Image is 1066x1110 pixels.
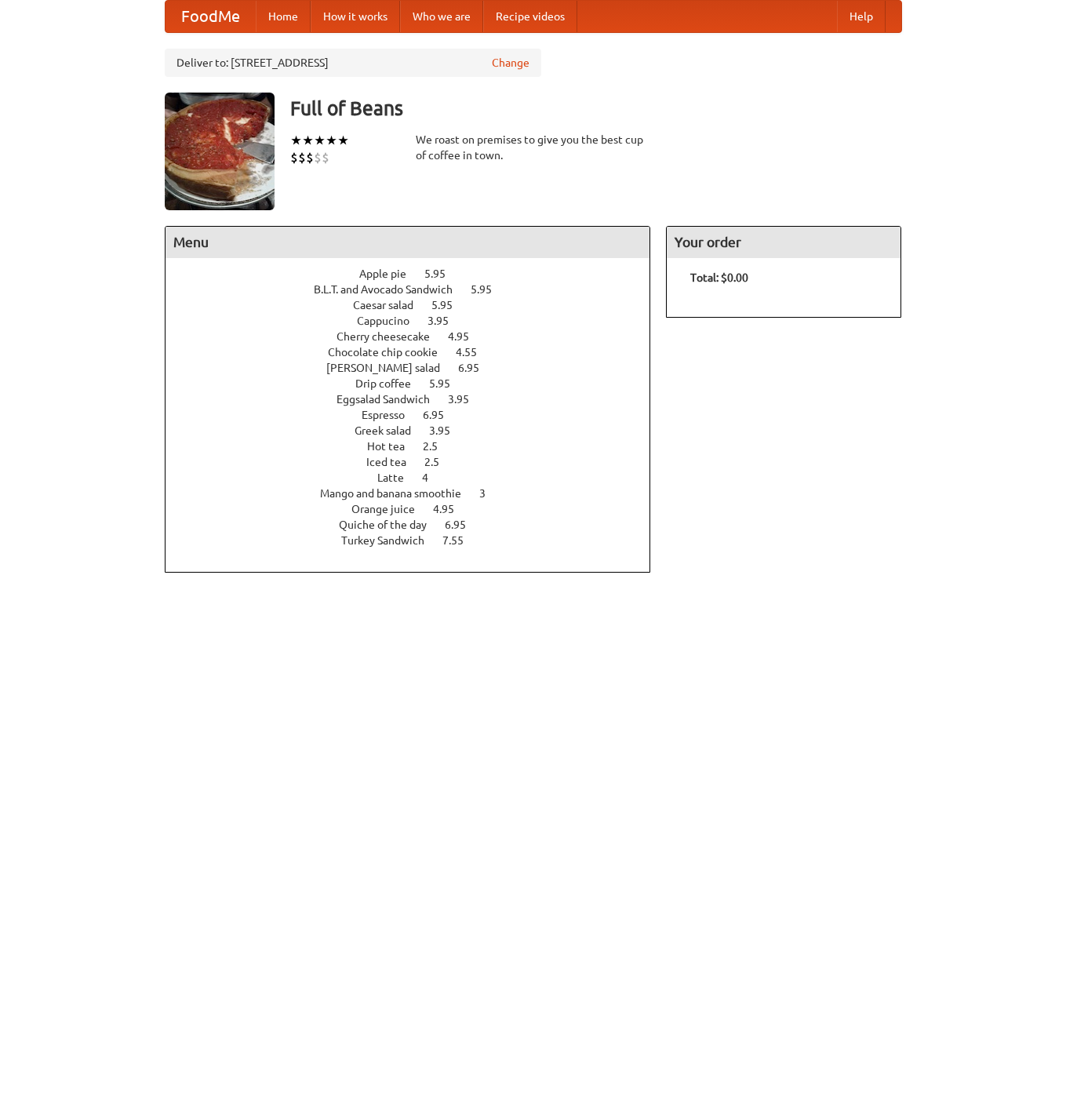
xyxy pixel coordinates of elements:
a: Espresso 6.95 [362,409,473,421]
a: Home [256,1,311,32]
span: Cherry cheesecake [337,330,446,343]
a: Chocolate chip cookie 4.55 [328,346,506,358]
span: Eggsalad Sandwich [337,393,446,406]
li: $ [322,149,329,166]
span: 5.95 [429,377,466,390]
li: $ [306,149,314,166]
span: 5.95 [471,283,508,296]
b: Total: $0.00 [690,271,748,284]
span: Chocolate chip cookie [328,346,453,358]
span: Quiche of the day [339,519,442,531]
span: 2.5 [423,440,453,453]
a: Change [492,55,529,71]
li: $ [314,149,322,166]
span: Mango and banana smoothie [320,487,477,500]
span: 3.95 [429,424,466,437]
span: 6.95 [445,519,482,531]
span: 5.95 [431,299,468,311]
span: Turkey Sandwich [341,534,440,547]
a: Iced tea 2.5 [366,456,468,468]
span: Greek salad [355,424,427,437]
a: Hot tea 2.5 [367,440,467,453]
span: 5.95 [424,267,461,280]
a: Orange juice 4.95 [351,503,483,515]
span: 2.5 [424,456,455,468]
a: Drip coffee 5.95 [355,377,479,390]
a: Who we are [400,1,483,32]
span: B.L.T. and Avocado Sandwich [314,283,468,296]
img: angular.jpg [165,93,275,210]
a: How it works [311,1,400,32]
h4: Your order [667,227,900,258]
a: [PERSON_NAME] salad 6.95 [326,362,508,374]
a: Caesar salad 5.95 [353,299,482,311]
span: Drip coffee [355,377,427,390]
li: $ [290,149,298,166]
li: ★ [302,132,314,149]
span: 4.95 [448,330,485,343]
span: 6.95 [423,409,460,421]
a: B.L.T. and Avocado Sandwich 5.95 [314,283,521,296]
span: Cappucino [357,315,425,327]
li: $ [298,149,306,166]
span: 3.95 [427,315,464,327]
span: [PERSON_NAME] salad [326,362,456,374]
a: Latte 4 [377,471,457,484]
span: 4 [422,471,444,484]
a: Apple pie 5.95 [359,267,475,280]
span: Latte [377,471,420,484]
h4: Menu [166,227,650,258]
span: 6.95 [458,362,495,374]
a: Greek salad 3.95 [355,424,479,437]
span: 3 [479,487,501,500]
li: ★ [337,132,349,149]
span: 4.55 [456,346,493,358]
a: Cherry cheesecake 4.95 [337,330,498,343]
a: Cappucino 3.95 [357,315,478,327]
div: Deliver to: [STREET_ADDRESS] [165,49,541,77]
span: Caesar salad [353,299,429,311]
a: Quiche of the day 6.95 [339,519,495,531]
a: Mango and banana smoothie 3 [320,487,515,500]
span: Orange juice [351,503,431,515]
li: ★ [290,132,302,149]
span: 4.95 [433,503,470,515]
a: Help [837,1,886,32]
a: Turkey Sandwich 7.55 [341,534,493,547]
a: Eggsalad Sandwich 3.95 [337,393,498,406]
span: Espresso [362,409,420,421]
li: ★ [314,132,326,149]
a: FoodMe [166,1,256,32]
span: 7.55 [442,534,479,547]
span: Iced tea [366,456,422,468]
h3: Full of Beans [290,93,902,124]
span: Apple pie [359,267,422,280]
span: 3.95 [448,393,485,406]
div: We roast on premises to give you the best cup of coffee in town. [416,132,651,163]
span: Hot tea [367,440,420,453]
a: Recipe videos [483,1,577,32]
li: ★ [326,132,337,149]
